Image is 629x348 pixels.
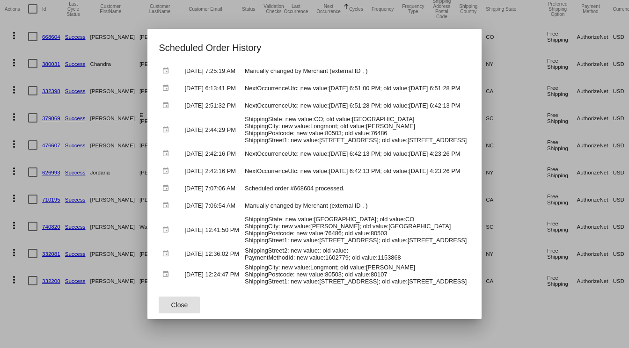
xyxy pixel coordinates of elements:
mat-icon: event [162,288,173,302]
td: Scheduled order #668604 processed. [242,180,469,196]
mat-icon: event [162,64,173,78]
mat-icon: event [162,123,173,137]
td: [DATE] 6:13:41 PM [183,80,241,96]
td: Manually changed by Merchant (external ID , ) [242,197,469,214]
td: [DATE] 7:06:54 AM [183,197,241,214]
td: NextOccurrenceUtc: new value:[DATE] 4:23:26 PM; old value:[DATE] 6:40:00 PM [242,287,469,303]
td: [DATE] 2:44:29 PM [183,115,241,145]
td: ShippingCity: new value:Longmont; old value:[PERSON_NAME] ShippingPostcode: new value:80503; old ... [242,263,469,286]
mat-icon: event [162,223,173,237]
td: NextOccurrenceUtc: new value:[DATE] 6:51:28 PM; old value:[DATE] 6:42:13 PM [242,97,469,114]
mat-icon: event [162,98,173,113]
mat-icon: event [162,246,173,261]
td: [DATE] 7:07:06 AM [183,180,241,196]
h1: Scheduled Order History [159,40,470,55]
td: NextOccurrenceUtc: new value:[DATE] 6:51:00 PM; old value:[DATE] 6:51:28 PM [242,80,469,96]
td: Manually changed by Merchant (external ID , ) [242,63,469,79]
td: [DATE] 2:51:32 PM [183,97,241,114]
mat-icon: event [162,181,173,196]
td: [DATE] 2:42:16 PM [183,163,241,179]
td: ShippingStreet2: new value:; old value: PaymentMethodId: new value:1602779; old value:1153868 [242,246,469,262]
mat-icon: event [162,146,173,161]
mat-icon: event [162,81,173,95]
mat-icon: event [162,198,173,213]
td: ShippingState: new value:[GEOGRAPHIC_DATA]; old value:CO ShippingCity: new value:[PERSON_NAME]; o... [242,215,469,245]
button: Close dialog [159,297,200,313]
td: [DATE] 12:23:30 PM [183,287,241,303]
td: [DATE] 12:24:47 PM [183,263,241,286]
mat-icon: event [162,267,173,282]
td: ShippingState: new value:CO; old value:[GEOGRAPHIC_DATA] ShippingCity: new value:Longmont; old va... [242,115,469,145]
span: Close [171,301,188,309]
td: [DATE] 12:36:02 PM [183,246,241,262]
td: NextOccurrenceUtc: new value:[DATE] 6:42:13 PM; old value:[DATE] 4:23:26 PM [242,145,469,162]
td: [DATE] 7:25:19 AM [183,63,241,79]
mat-icon: event [162,164,173,178]
td: [DATE] 12:41:50 PM [183,215,241,245]
td: [DATE] 2:42:16 PM [183,145,241,162]
td: NextOccurrenceUtc: new value:[DATE] 6:42:13 PM; old value:[DATE] 4:23:26 PM [242,163,469,179]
